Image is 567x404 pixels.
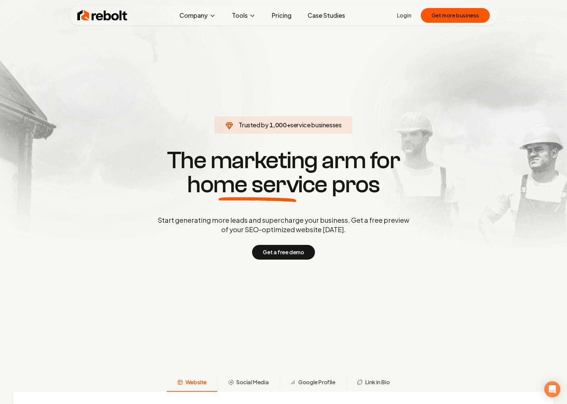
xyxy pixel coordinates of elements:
img: Rebolt Logo [77,9,128,22]
button: Social Media [217,374,279,392]
button: Website [167,374,217,392]
button: Get more business [421,8,490,23]
span: service businesses [290,121,342,129]
span: home service [187,173,327,197]
span: Google Profile [298,378,335,386]
p: Start generating more leads and supercharge your business. Get a free preview of your SEO-optimiz... [156,215,411,234]
a: Login [397,11,411,19]
span: + [287,121,291,129]
span: Trusted by [239,121,268,129]
a: Case Studies [302,9,350,22]
button: Tools [227,9,261,22]
h1: The marketing arm for pros [123,148,444,197]
button: Get a free demo [252,245,315,260]
div: Open Intercom Messenger [544,381,560,397]
span: Website [185,378,207,386]
span: Link in Bio [365,378,390,386]
button: Google Profile [279,374,346,392]
button: Company [174,9,221,22]
span: 1,000 [269,120,287,130]
button: Link in Bio [346,374,401,392]
a: Pricing [266,9,297,22]
span: Social Media [236,378,268,386]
